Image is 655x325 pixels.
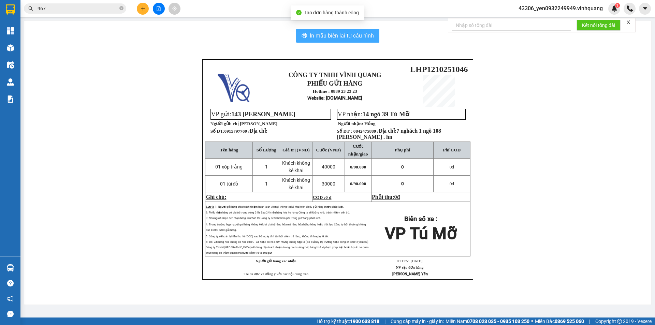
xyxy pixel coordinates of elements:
span: Khách không kê khai [282,177,310,190]
span: Cung cấp máy in - giấy in: [391,317,444,325]
span: close-circle [119,5,123,12]
span: 143 [PERSON_NAME] [231,110,295,118]
span: 0 [394,194,397,200]
span: 0 đ [325,195,331,200]
span: 0 [450,164,452,169]
span: 0/ [350,164,366,169]
span: 0842475889 / [337,129,441,140]
span: Cước (VNĐ) [316,147,341,152]
span: VP gửi: [211,110,295,118]
span: 0 [450,181,452,186]
span: 01 túi đỏ [220,181,238,187]
span: 0/ [350,181,366,186]
strong: 0369 525 060 [555,319,584,324]
span: 90.000 [353,181,366,186]
span: Hỗ trợ kỹ thuật: [317,317,379,325]
span: VP Tú Mỡ [385,224,456,243]
span: 1 [265,164,268,169]
strong: Người gửi hàng xác nhận [256,259,296,263]
span: Địa chỉ: [249,128,267,134]
span: Miền Bắc [535,317,584,325]
span: Phụ phí [395,147,410,152]
span: Địa chỉ: [337,128,441,140]
span: search [28,6,33,11]
span: 2: Phiếu nhận hàng có giá trị trong vòng 24h. Sau 24h nếu hàng hóa hư hỏng Công ty sẽ không chịu ... [206,211,349,214]
span: 1 [265,181,268,187]
span: 43306_yen0932249949.vinhquang [513,4,608,13]
span: Website [307,95,323,101]
strong: Hotline : 0889 23 23 23 [8,45,47,56]
strong: Số ĐT : [337,129,352,134]
sup: 1 [615,3,620,8]
span: close-circle [119,6,123,10]
span: Khách không kê khai [282,160,310,173]
span: COD : [313,195,332,200]
span: Phải thu: [372,194,400,200]
span: Tạo đơn hàng thành công [304,10,359,15]
span: copyright [617,319,622,324]
span: VP nhận: [338,110,409,118]
img: icon-new-feature [611,5,617,12]
strong: Hotline : 0889 23 23 23 [313,89,357,94]
span: printer [302,33,307,39]
span: Phí COD [443,147,461,152]
strong: PHIẾU GỬI HÀNG [11,29,45,44]
img: dashboard-icon [7,27,14,34]
span: 30000 [322,181,335,187]
button: file-add [153,3,165,15]
span: caret-down [642,5,648,12]
span: Tên hàng [220,147,238,152]
span: plus [141,6,145,11]
span: 01 xốp trắng [215,164,243,169]
img: warehouse-icon [7,264,14,271]
strong: NV tạo đơn hàng [396,266,423,269]
span: 0915797769 / [224,129,267,134]
span: Ghi chú: [206,194,226,200]
span: 3: Nếu người nhận đến nhận hàng sau 24h thì Công ty sẽ tính thêm phí trông giữ hàng phát sinh. [206,217,321,220]
img: warehouse-icon [7,44,14,51]
span: Hồng [364,121,375,126]
img: warehouse-icon [7,61,14,69]
button: aim [169,3,180,15]
span: close [626,20,631,25]
strong: Số ĐT: [210,129,267,134]
span: message [7,311,14,317]
span: 40000 [322,164,335,169]
span: 0 [401,181,404,186]
img: logo [218,70,250,102]
img: warehouse-icon [7,78,14,86]
span: file-add [156,6,161,11]
strong: 1900 633 818 [350,319,379,324]
span: 7 nghách 1 ngõ 108 [PERSON_NAME] . hn [337,128,441,140]
strong: CÔNG TY TNHH VĨNH QUANG [9,5,46,28]
span: đ [450,164,454,169]
span: LHP1210251046 [410,65,468,74]
span: | [384,317,385,325]
img: logo-vxr [6,4,15,15]
span: đ [450,181,454,186]
strong: 0708 023 035 - 0935 103 250 [467,319,529,324]
strong: [PERSON_NAME] Yến [392,272,428,276]
strong: PHIẾU GỬI HÀNG [307,80,363,87]
span: ⚪️ [531,320,533,323]
span: Lưu ý: [206,205,214,208]
span: Miền Nam [446,317,529,325]
span: 5: Công ty sẽ hoàn lại tiền thu hộ (COD) sau 2-3 ngày tính từ thời điểm trả hàng, không tính ngày... [206,235,368,254]
input: Tìm tên, số ĐT hoặc mã đơn [38,5,118,12]
img: solution-icon [7,95,14,103]
span: Cước nhận/giao [348,144,368,157]
span: In mẫu biên lai tự cấu hình [310,31,374,40]
strong: : [DOMAIN_NAME] [307,95,362,101]
span: 09:17:51 [DATE] [397,259,422,263]
button: plus [137,3,149,15]
strong: Người gửi: [210,121,232,126]
span: Số Lượng [257,147,276,152]
span: | [589,317,590,325]
span: LHP1210251035 [50,28,107,36]
span: Kết nối tổng đài [582,21,615,29]
img: logo [3,22,5,54]
button: caret-down [639,3,651,15]
span: 1: Người gửi hàng chịu trách nhiệm hoàn toàn về mọi thông tin kê khai trên phiếu gửi hàng trước p... [215,205,344,208]
span: question-circle [7,280,14,286]
strong: Biển số xe : [404,215,437,223]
